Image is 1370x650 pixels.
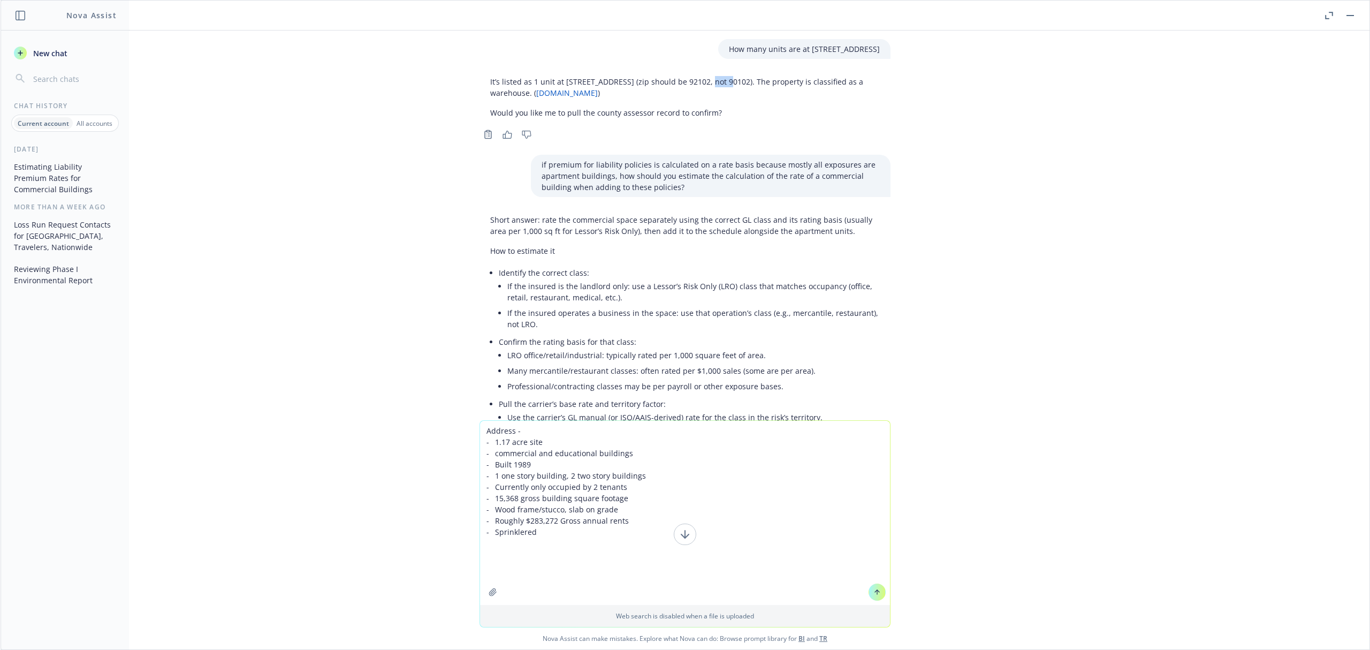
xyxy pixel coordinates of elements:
li: If the insured operates a business in the space: use that operation’s class (e.g., mercantile, re... [507,305,880,332]
p: Current account [18,119,69,128]
p: All accounts [77,119,112,128]
p: It’s listed as 1 unit at [STREET_ADDRESS] (zip should be 92102, not 90102). The property is class... [490,76,880,99]
li: If the insured is the landlord only: use a Lessor’s Risk Only (LRO) class that matches occupancy ... [507,278,880,305]
svg: Copy to clipboard [483,130,493,139]
a: BI [798,634,805,643]
p: Web search is disabled when a file is uploaded [486,611,884,621]
div: Chat History [1,101,129,110]
button: New chat [10,43,120,63]
li: Confirm the rating basis for that class: [499,334,880,396]
p: How many units are at [STREET_ADDRESS] [729,43,880,55]
button: Thumbs down [518,127,535,142]
button: Loss Run Request Contacts for [GEOGRAPHIC_DATA], Travelers, Nationwide [10,216,120,256]
div: More than a week ago [1,202,129,211]
li: Pull the carrier’s base rate and territory factor: [499,396,880,427]
li: Identify the correct class: [499,265,880,334]
li: Use the carrier’s GL manual (or ISO/AAIS-derived) rate for the class in the risk’s territory. [507,410,880,425]
span: New chat [31,48,67,59]
a: TR [819,634,827,643]
p: Would you like me to pull the county assessor record to confirm? [490,107,880,118]
li: Many mercantile/restaurant classes: often rated per $1,000 sales (some are per area). [507,363,880,379]
h1: Nova Assist [66,10,117,21]
li: Professional/contracting classes may be per payroll or other exposure bases. [507,379,880,394]
textarea: Address - - 1.17 acre site - commercial and educational buildings - Built 1989 - 1 one story buil... [480,421,890,605]
div: [DATE] [1,145,129,154]
span: Nova Assist can make mistakes. Explore what Nova can do: Browse prompt library for and [5,628,1365,649]
button: Reviewing Phase I Environmental Report [10,260,120,289]
input: Search chats [31,71,116,86]
p: How to estimate it [490,245,880,256]
a: [DOMAIN_NAME] [536,88,598,98]
button: Estimating Liability Premium Rates for Commercial Buildings [10,158,120,198]
p: if premium for liability policies is calculated on a rate basis because mostly all exposures are ... [542,159,880,193]
p: Short answer: rate the commercial space separately using the correct GL class and its rating basi... [490,214,880,237]
li: LRO office/retail/industrial: typically rated per 1,000 square feet of area. [507,347,880,363]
